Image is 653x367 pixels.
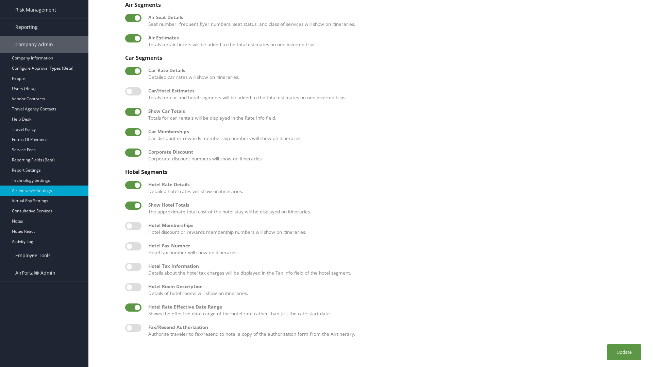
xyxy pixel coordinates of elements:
div: Corporate Discount [148,148,639,155]
div: Air Seat Details [148,14,639,21]
div: Hotel Room Description [148,283,639,290]
label: Car discount or rewards membership numbers will show on itineraries. [148,128,639,142]
div: Hotel Rate Effective Date Range [148,303,639,310]
div: Hotel Tax Information [148,263,639,269]
div: Hotel Fax Number [148,242,639,249]
div: Show Car Totals [148,108,639,115]
span: Risk Management [15,1,56,18]
label: Details about the hotel tax charges will be displayed in the Tax Info field of the hotel segment. [148,263,639,277]
span: Company Admin [15,36,53,53]
label: Detailed hotel rates will show on itineraries. [148,181,639,195]
label: Totals for air tickets will be added to the total estimates on non-invoiced trips. [148,34,639,48]
label: Totals for car rentals will be displayed in the Rate Info field. [148,108,639,122]
label: Totals for car and hotel segments will be added to the total estimates on non-invoiced trips. [148,87,639,101]
label: The approximate total cost of the hotel stay will be displayed on itineraries. [148,202,639,215]
div: Fax/Resend Authorization [148,324,639,331]
label: Authorize traveler to fax/resend to hotel a copy of the authorization form from the Airtinerary. [148,324,639,338]
span: AirPortal® Admin [15,264,55,281]
label: Detailed car rates will show on itineraries. [148,67,639,81]
div: Car Rate Details [148,67,639,74]
div: Hotel Segments [125,169,639,175]
div: Air Segments [125,2,639,8]
label: Shows the effective date range of the hotel rate rather than just the rate start date. [148,303,639,317]
label: Corporate discount numbers will show on itineraries. [148,148,639,162]
label: Details of hotel rooms will show on itineraries. [148,283,639,297]
label: Hotel fax number will show on itineraries. [148,242,639,256]
div: Car/Hotel Estimates [148,87,639,94]
button: Update [607,344,641,360]
span: Employee Tools [15,247,51,264]
div: Air Estimates [148,34,639,41]
div: Hotel Memberships [148,222,639,229]
label: Seat number, frequent flyer numbers, seat status, and class of services will show on itineraries. [148,14,639,28]
label: Hotel discount or rewards membership numbers will show on itineraries. [148,222,639,236]
div: Show Hotel Totals [148,202,639,208]
span: Reporting [15,19,38,36]
div: Car Memberships [148,128,639,135]
div: Hotel Rate Details [148,181,639,188]
div: Car Segments [125,55,639,61]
